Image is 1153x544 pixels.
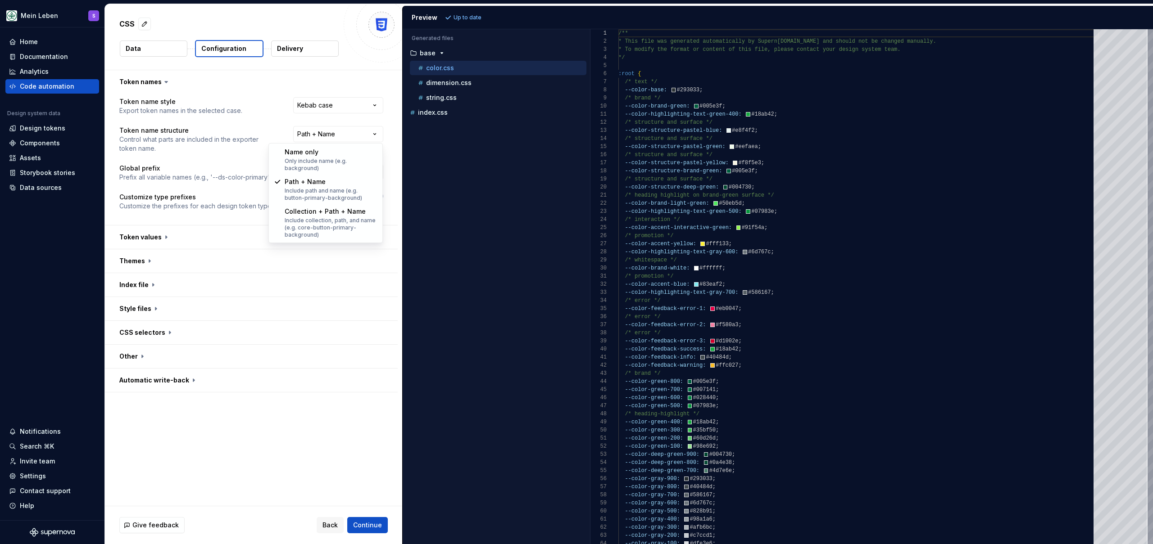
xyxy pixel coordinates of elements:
span: Path + Name [285,178,326,185]
div: Include path and name (e.g. button-primary-background) [285,187,377,202]
div: Include collection, path, and name (e.g. core-button-primary-background) [285,217,377,238]
span: Collection + Path + Name [285,207,366,215]
span: Name only [285,148,318,156]
div: Only include name (e.g. background) [285,157,377,172]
